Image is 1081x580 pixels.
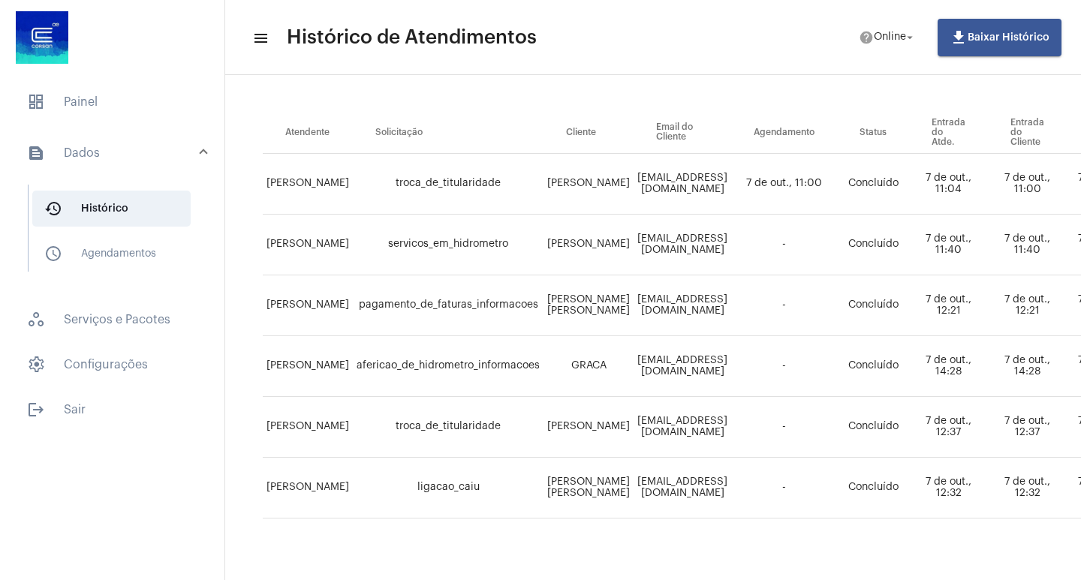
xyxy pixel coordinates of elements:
[909,336,988,397] td: 7 de out., 14:28
[988,458,1067,518] td: 7 de out., 12:32
[544,215,634,275] td: [PERSON_NAME]
[263,336,353,397] td: [PERSON_NAME]
[357,360,540,371] span: afericao_de_hidrometro_informacoes
[353,112,544,154] th: Solicitação
[396,178,501,188] span: troca_de_titularidade
[9,177,224,293] div: sidenav iconDados
[263,275,353,336] td: [PERSON_NAME]
[9,129,224,177] mat-expansion-panel-header: sidenav iconDados
[859,30,874,45] mat-icon: help
[544,397,634,458] td: [PERSON_NAME]
[909,458,988,518] td: 7 de out., 12:32
[27,144,45,162] mat-icon: sidenav icon
[988,112,1067,154] th: Entrada do Cliente
[837,275,909,336] td: Concluído
[15,84,209,120] span: Painel
[634,397,731,458] td: [EMAIL_ADDRESS][DOMAIN_NAME]
[12,8,72,68] img: d4669ae0-8c07-2337-4f67-34b0df7f5ae4.jpeg
[731,336,837,397] td: -
[27,93,45,111] span: sidenav icon
[837,336,909,397] td: Concluído
[837,397,909,458] td: Concluído
[388,239,508,249] span: servicos_em_hidrometro
[988,397,1067,458] td: 7 de out., 12:37
[731,154,837,215] td: 7 de out., 11:00
[988,275,1067,336] td: 7 de out., 12:21
[263,215,353,275] td: [PERSON_NAME]
[950,29,968,47] mat-icon: file_download
[44,245,62,263] mat-icon: sidenav icon
[634,275,731,336] td: [EMAIL_ADDRESS][DOMAIN_NAME]
[938,19,1061,56] button: Baixar Histórico
[15,302,209,338] span: Serviços e Pacotes
[634,458,731,518] td: [EMAIL_ADDRESS][DOMAIN_NAME]
[263,112,353,154] th: Atendente
[837,112,909,154] th: Status
[252,29,267,47] mat-icon: sidenav icon
[27,401,45,419] mat-icon: sidenav icon
[27,311,45,329] span: sidenav icon
[909,154,988,215] td: 7 de out., 11:04
[15,347,209,383] span: Configurações
[263,458,353,518] td: [PERSON_NAME]
[903,31,917,44] mat-icon: arrow_drop_down
[874,32,906,43] span: Online
[837,154,909,215] td: Concluído
[27,356,45,374] span: sidenav icon
[417,482,480,492] span: ligacao_caiu
[909,397,988,458] td: 7 de out., 12:37
[909,275,988,336] td: 7 de out., 12:21
[950,32,1049,43] span: Baixar Histórico
[850,23,926,53] button: Online
[263,154,353,215] td: [PERSON_NAME]
[544,275,634,336] td: [PERSON_NAME] [PERSON_NAME]
[731,112,837,154] th: Agendamento
[544,336,634,397] td: GRACA
[988,336,1067,397] td: 7 de out., 14:28
[27,144,200,162] mat-panel-title: Dados
[544,458,634,518] td: [PERSON_NAME] [PERSON_NAME]
[359,299,538,310] span: pagamento_de_faturas_informacoes
[263,397,353,458] td: [PERSON_NAME]
[544,154,634,215] td: [PERSON_NAME]
[32,191,191,227] span: Histórico
[909,215,988,275] td: 7 de out., 11:40
[634,154,731,215] td: [EMAIL_ADDRESS][DOMAIN_NAME]
[544,112,634,154] th: Cliente
[988,154,1067,215] td: 7 de out., 11:00
[837,458,909,518] td: Concluído
[909,112,988,154] th: Entrada do Atde.
[634,112,731,154] th: Email do Cliente
[837,215,909,275] td: Concluído
[396,421,501,431] span: troca_de_titularidade
[731,275,837,336] td: -
[731,458,837,518] td: -
[731,397,837,458] td: -
[15,392,209,428] span: Sair
[287,26,537,50] span: Histórico de Atendimentos
[634,215,731,275] td: [EMAIL_ADDRESS][DOMAIN_NAME]
[731,215,837,275] td: -
[44,200,62,218] mat-icon: sidenav icon
[634,336,731,397] td: [EMAIL_ADDRESS][DOMAIN_NAME]
[32,236,191,272] span: Agendamentos
[988,215,1067,275] td: 7 de out., 11:40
